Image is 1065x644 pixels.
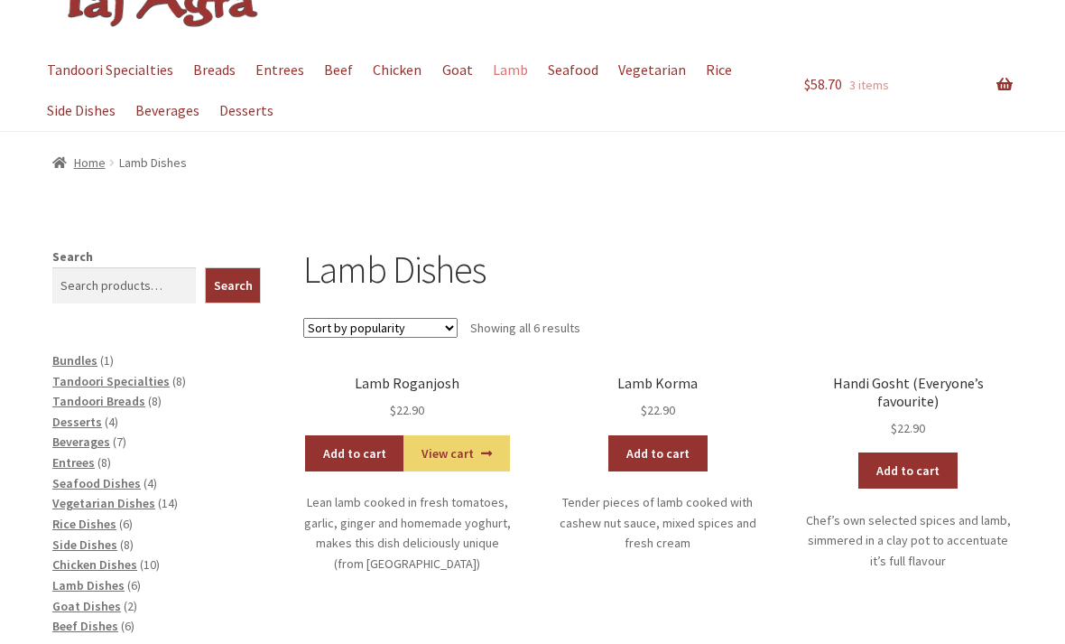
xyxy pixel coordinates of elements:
[38,90,124,131] a: Side Dishes
[246,50,312,90] a: Entrees
[849,77,889,93] span: 3 items
[305,435,404,471] a: Add to cart: “Lamb Roganjosh”
[403,435,509,471] a: View cart
[52,434,110,450] a: Beverages
[144,556,156,573] span: 10
[52,454,95,471] a: Entrees
[553,492,762,554] p: Tender pieces of lamb cooked with cashew nut sauce, mixed spices and fresh cream
[38,50,181,90] a: Tandoori Specialties
[390,402,424,418] bdi: 22.90
[553,375,762,421] a: Lamb Korma $22.90
[553,375,762,392] h2: Lamb Korma
[52,352,97,369] a: Bundles
[804,75,810,93] span: $
[124,537,130,553] span: 8
[390,402,396,418] span: $
[610,50,695,90] a: Vegetarian
[116,434,123,450] span: 7
[303,375,512,421] a: Lamb Roganjosh $22.90
[52,618,118,634] a: Beef Dishes
[52,50,762,131] nav: Primary Navigation
[205,267,262,303] button: Search
[52,577,125,593] a: Lamb Dishes
[126,90,208,131] a: Beverages
[184,50,244,90] a: Breads
[52,373,170,389] a: Tandoori Specialties
[484,50,536,90] a: Lamb
[106,153,119,173] span: /
[52,393,145,409] a: Tandoori Breads
[131,577,137,593] span: 6
[539,50,607,90] a: Seafood
[52,267,196,303] input: Search products…
[641,402,647,418] span: $
[52,516,116,532] a: Rice Dishes
[176,373,182,389] span: 8
[104,352,110,369] span: 1
[433,50,481,90] a: Goat
[147,475,153,491] span: 4
[52,414,102,430] a: Desserts
[210,90,282,131] a: Desserts
[127,598,134,614] span: 2
[303,492,512,574] p: Lean lamb cooked in fresh tomatoes, garlic, ginger and homemade yoghurt, makes this dish deliciou...
[52,537,117,553] a: Side Dishes
[108,414,115,430] span: 4
[316,50,362,90] a: Beef
[891,420,925,436] bdi: 22.90
[608,435,708,471] a: Add to cart: “Lamb Korma”
[804,50,1013,120] a: $58.70 3 items
[698,50,741,90] a: Rice
[858,453,958,489] a: Add to cart: “Handi Gosht (Everyone's favourite)”
[52,153,1013,173] nav: breadcrumbs
[123,516,129,532] span: 6
[125,618,131,634] span: 6
[641,402,675,418] bdi: 22.90
[303,375,512,392] h2: Lamb Roganjosh
[52,154,106,171] a: Home
[365,50,431,90] a: Chicken
[162,495,174,511] span: 14
[303,318,458,338] select: Shop order
[52,248,93,265] label: Search
[804,510,1013,572] p: Chef’s own selected spices and lamb, simmered in a clay pot to accentuate it’s full flavour
[52,556,137,573] a: Chicken Dishes
[101,454,107,471] span: 8
[804,375,1013,438] a: Handi Gosht (Everyone’s favourite) $22.90
[804,375,1013,410] h2: Handi Gosht (Everyone’s favourite)
[52,495,155,511] a: Vegetarian Dishes
[470,313,580,342] p: Showing all 6 results
[52,475,141,491] a: Seafood Dishes
[303,247,1013,293] h1: Lamb Dishes
[52,598,121,614] a: Goat Dishes
[152,393,158,409] span: 8
[891,420,897,436] span: $
[804,75,842,93] span: 58.70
